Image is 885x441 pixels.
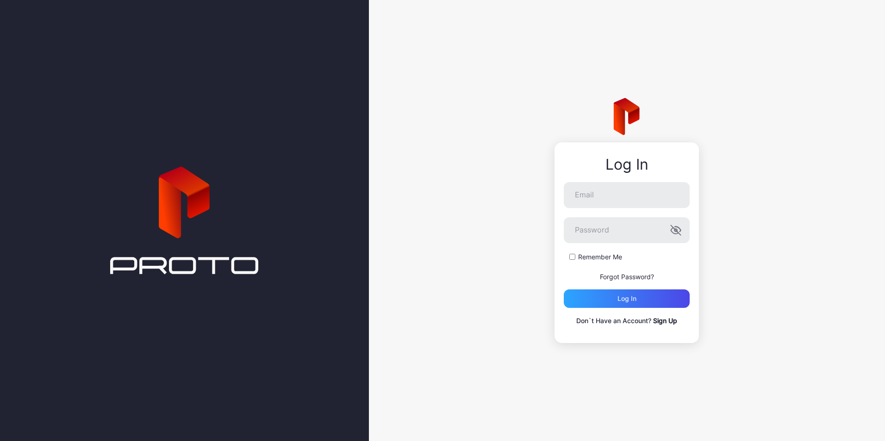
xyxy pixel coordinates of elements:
p: Don`t Have an Account? [564,315,690,326]
input: Password [564,217,690,243]
button: Log in [564,289,690,308]
button: Password [670,225,681,236]
label: Remember Me [578,252,622,262]
input: Email [564,182,690,208]
div: Log in [617,295,636,302]
a: Forgot Password? [600,273,654,281]
div: Log In [564,156,690,173]
a: Sign Up [653,317,677,325]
